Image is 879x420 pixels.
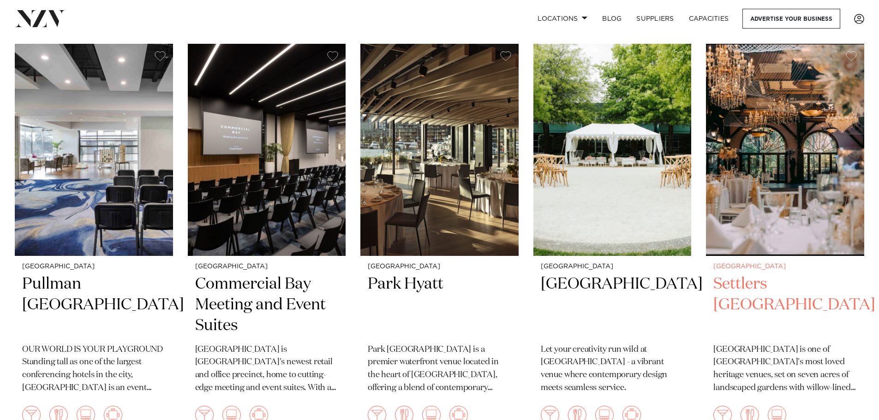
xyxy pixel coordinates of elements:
[682,9,736,29] a: Capacities
[541,274,684,336] h2: [GEOGRAPHIC_DATA]
[541,263,684,270] small: [GEOGRAPHIC_DATA]
[541,343,684,395] p: Let your creativity run wild at [GEOGRAPHIC_DATA] - a vibrant venue where contemporary design mee...
[595,9,629,29] a: BLOG
[195,343,339,395] p: [GEOGRAPHIC_DATA] is [GEOGRAPHIC_DATA]'s newest retail and office precinct, home to cutting-edge ...
[713,274,857,336] h2: Settlers [GEOGRAPHIC_DATA]
[629,9,681,29] a: SUPPLIERS
[195,274,339,336] h2: Commercial Bay Meeting and Event Suites
[15,10,65,27] img: nzv-logo.png
[22,274,166,336] h2: Pullman [GEOGRAPHIC_DATA]
[742,9,840,29] a: Advertise your business
[368,263,511,270] small: [GEOGRAPHIC_DATA]
[713,343,857,395] p: [GEOGRAPHIC_DATA] is one of [GEOGRAPHIC_DATA]'s most loved heritage venues, set on seven acres of...
[713,263,857,270] small: [GEOGRAPHIC_DATA]
[22,263,166,270] small: [GEOGRAPHIC_DATA]
[195,263,339,270] small: [GEOGRAPHIC_DATA]
[368,343,511,395] p: Park [GEOGRAPHIC_DATA] is a premier waterfront venue located in the heart of [GEOGRAPHIC_DATA], o...
[368,274,511,336] h2: Park Hyatt
[22,343,166,395] p: OUR WORLD IS YOUR PLAYGROUND Standing tall as one of the largest conferencing hotels in the city,...
[530,9,595,29] a: Locations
